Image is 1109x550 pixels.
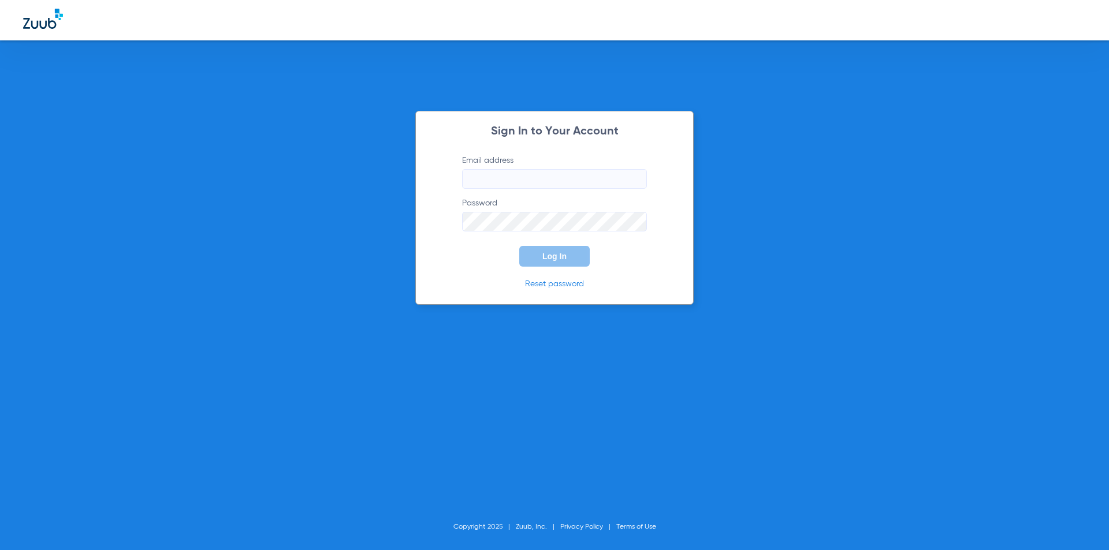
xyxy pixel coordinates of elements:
[462,197,647,231] label: Password
[462,155,647,189] label: Email address
[453,521,516,533] li: Copyright 2025
[560,523,603,530] a: Privacy Policy
[462,212,647,231] input: Password
[23,9,63,29] img: Zuub Logo
[542,252,567,261] span: Log In
[616,523,656,530] a: Terms of Use
[462,169,647,189] input: Email address
[516,521,560,533] li: Zuub, Inc.
[525,280,584,288] a: Reset password
[445,126,664,137] h2: Sign In to Your Account
[519,246,590,267] button: Log In
[1051,495,1109,550] iframe: Chat Widget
